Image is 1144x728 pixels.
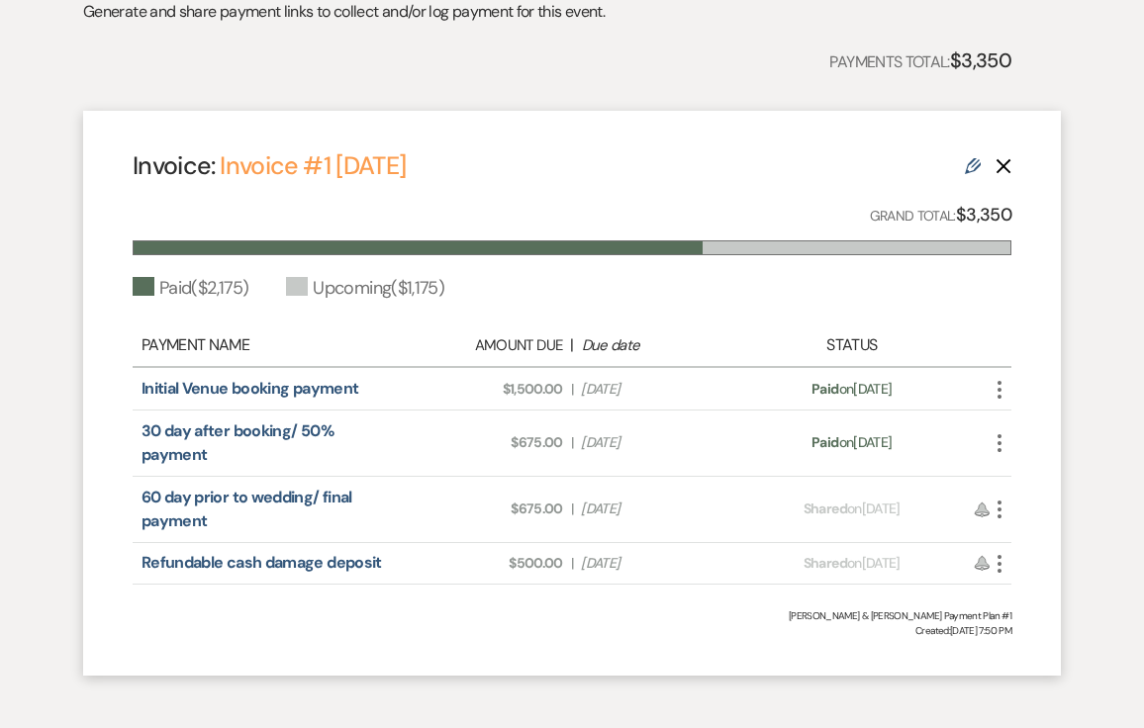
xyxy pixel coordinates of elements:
span: [DATE] [581,499,733,519]
span: | [571,432,573,453]
span: $675.00 [411,499,563,519]
div: Payment Name [142,333,400,357]
span: [DATE] [581,379,733,400]
a: Initial Venue booking payment [142,378,358,399]
span: $500.00 [411,553,563,574]
a: Invoice #1 [DATE] [220,149,406,182]
span: $675.00 [411,432,563,453]
div: on [DATE] [744,379,960,400]
div: [PERSON_NAME] & [PERSON_NAME] Payment Plan #1 [133,608,1011,623]
a: 60 day prior to wedding/ final payment [142,487,352,531]
span: Paid [811,433,838,451]
a: 30 day after booking/ 50% payment [142,420,334,465]
div: on [DATE] [744,499,960,519]
div: | [400,333,744,357]
strong: $3,350 [956,203,1011,227]
span: | [571,553,573,574]
a: Refundable cash damage deposit [142,552,382,573]
span: | [571,499,573,519]
span: Created: [DATE] 7:50 PM [133,623,1011,638]
span: Paid [811,380,838,398]
span: Shared [804,554,847,572]
div: Upcoming ( $1,175 ) [286,275,444,302]
h4: Invoice: [133,148,406,183]
strong: $3,350 [950,47,1011,73]
span: [DATE] [581,432,733,453]
div: Due date [582,334,734,357]
span: Shared [804,500,847,517]
div: on [DATE] [744,553,960,574]
p: Grand Total: [870,201,1012,229]
p: Payments Total: [829,45,1011,76]
div: on [DATE] [744,432,960,453]
span: | [571,379,573,400]
span: $1,500.00 [411,379,563,400]
div: Amount Due [410,334,562,357]
div: Paid ( $2,175 ) [133,275,248,302]
div: Status [744,333,960,357]
span: [DATE] [581,553,733,574]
